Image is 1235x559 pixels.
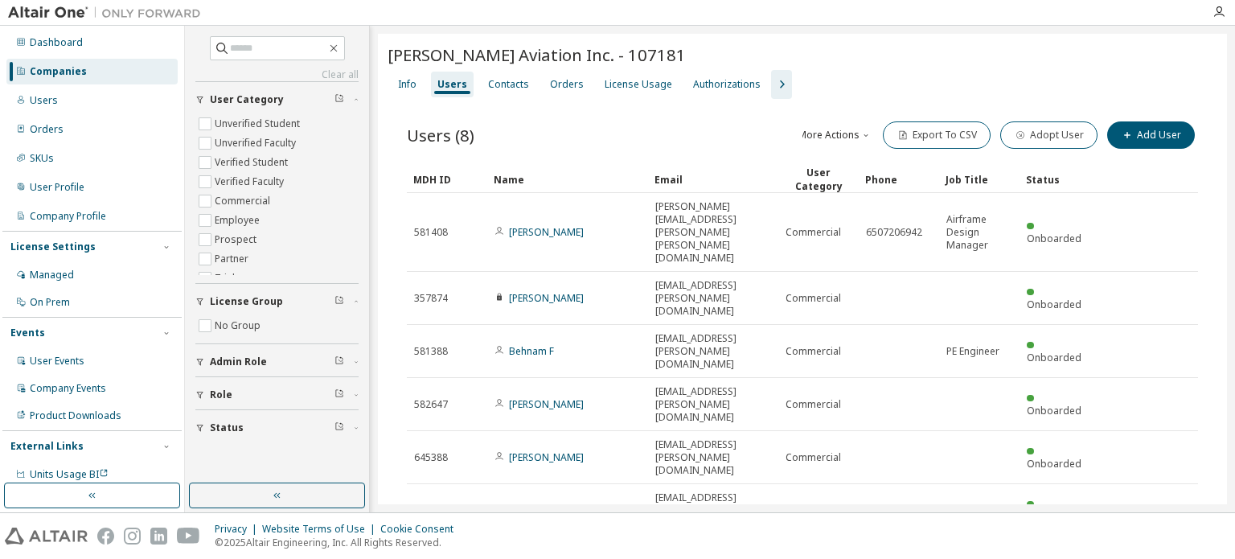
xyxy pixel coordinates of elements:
[1027,457,1081,471] span: Onboarded
[509,504,584,517] a: [PERSON_NAME]
[215,536,463,549] p: © 2025 Altair Engineering, Inc. All Rights Reserved.
[30,467,109,481] span: Units Usage BI
[1107,121,1195,149] button: Add User
[215,134,299,153] label: Unverified Faculty
[414,345,448,358] span: 581388
[883,121,991,149] button: Export To CSV
[1027,351,1081,364] span: Onboarded
[380,523,463,536] div: Cookie Consent
[195,68,359,81] a: Clear all
[210,388,232,401] span: Role
[509,450,584,464] a: [PERSON_NAME]
[866,226,922,239] span: 6507206942
[262,523,380,536] div: Website Terms of Use
[655,491,771,530] span: [EMAIL_ADDRESS][PERSON_NAME][DOMAIN_NAME]
[30,152,54,165] div: SKUs
[509,225,584,239] a: [PERSON_NAME]
[414,292,448,305] span: 357874
[195,377,359,413] button: Role
[494,166,642,192] div: Name
[334,295,344,308] span: Clear filter
[210,356,267,368] span: Admin Role
[30,94,58,107] div: Users
[177,528,200,545] img: youtube.svg
[8,5,209,21] img: Altair One
[946,345,999,358] span: PE Engineer
[10,240,96,253] div: License Settings
[796,121,873,149] button: More Actions
[215,211,263,230] label: Employee
[509,397,584,411] a: [PERSON_NAME]
[215,316,264,335] label: No Group
[414,451,448,464] span: 645388
[509,291,584,305] a: [PERSON_NAME]
[30,181,84,194] div: User Profile
[655,279,771,318] span: [EMAIL_ADDRESS][PERSON_NAME][DOMAIN_NAME]
[786,398,841,411] span: Commercial
[215,230,260,249] label: Prospect
[195,82,359,117] button: User Category
[414,226,448,239] span: 581408
[215,114,303,134] label: Unverified Student
[30,355,84,368] div: User Events
[215,172,287,191] label: Verified Faculty
[215,249,252,269] label: Partner
[210,421,244,434] span: Status
[97,528,114,545] img: facebook.svg
[210,295,283,308] span: License Group
[437,78,467,91] div: Users
[550,78,584,91] div: Orders
[150,528,167,545] img: linkedin.svg
[334,356,344,368] span: Clear filter
[1027,298,1081,311] span: Onboarded
[654,166,772,192] div: Email
[215,191,273,211] label: Commercial
[865,166,933,192] div: Phone
[334,388,344,401] span: Clear filter
[195,344,359,380] button: Admin Role
[1027,232,1081,245] span: Onboarded
[605,78,672,91] div: License Usage
[655,438,771,477] span: [EMAIL_ADDRESS][PERSON_NAME][DOMAIN_NAME]
[655,200,771,265] span: [PERSON_NAME][EMAIL_ADDRESS][PERSON_NAME][PERSON_NAME][DOMAIN_NAME]
[30,296,70,309] div: On Prem
[785,166,852,193] div: User Category
[30,123,64,136] div: Orders
[693,78,761,91] div: Authorizations
[786,292,841,305] span: Commercial
[30,409,121,422] div: Product Downloads
[334,93,344,106] span: Clear filter
[786,226,841,239] span: Commercial
[488,78,529,91] div: Contacts
[786,451,841,464] span: Commercial
[1026,166,1093,192] div: Status
[1000,121,1098,149] button: Adopt User
[215,523,262,536] div: Privacy
[398,78,416,91] div: Info
[215,153,291,172] label: Verified Student
[195,284,359,319] button: License Group
[210,93,284,106] span: User Category
[334,421,344,434] span: Clear filter
[195,410,359,446] button: Status
[30,269,74,282] div: Managed
[1027,404,1081,417] span: Onboarded
[655,385,771,424] span: [EMAIL_ADDRESS][PERSON_NAME][DOMAIN_NAME]
[655,332,771,371] span: [EMAIL_ADDRESS][PERSON_NAME][DOMAIN_NAME]
[388,43,686,66] span: [PERSON_NAME] Aviation Inc. - 107181
[124,528,141,545] img: instagram.svg
[407,124,474,146] span: Users (8)
[414,398,448,411] span: 582647
[30,36,83,49] div: Dashboard
[10,327,45,339] div: Events
[30,382,106,395] div: Company Events
[509,344,554,358] a: Behnam F
[413,166,481,192] div: MDH ID
[946,166,1013,192] div: Job Title
[946,213,1012,252] span: Airframe Design Manager
[786,345,841,358] span: Commercial
[5,528,88,545] img: altair_logo.svg
[10,440,84,453] div: External Links
[215,269,238,288] label: Trial
[30,65,87,78] div: Companies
